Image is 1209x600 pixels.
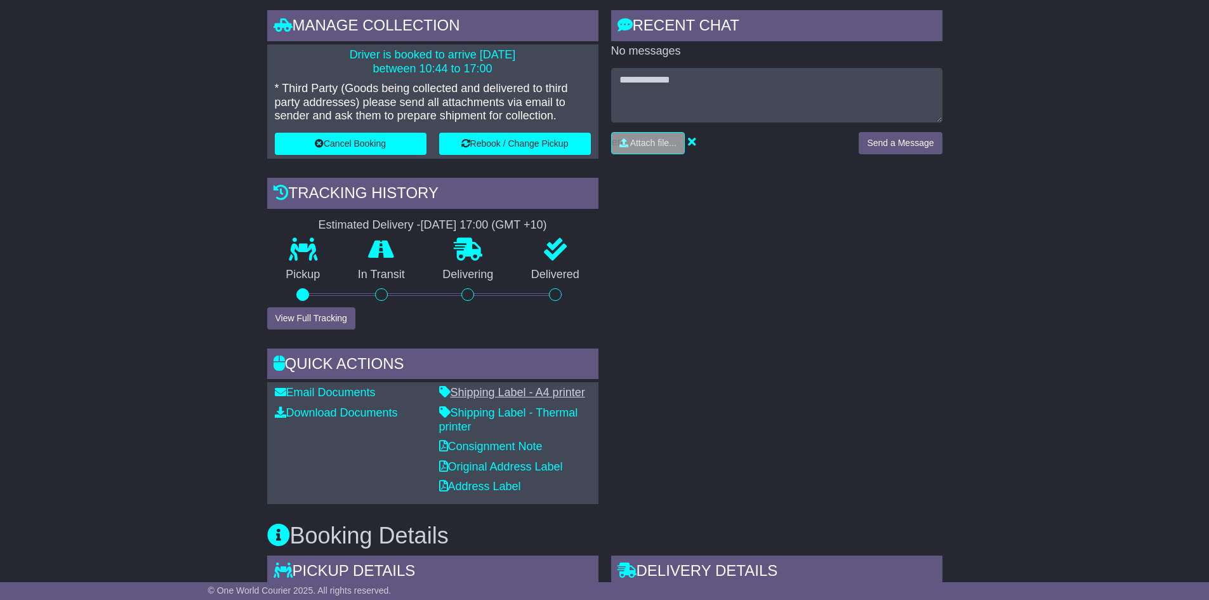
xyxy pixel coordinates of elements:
div: Pickup Details [267,556,598,590]
a: Consignment Note [439,440,543,453]
div: RECENT CHAT [611,10,942,44]
button: Send a Message [859,132,942,154]
div: Delivery Details [611,556,942,590]
div: [DATE] 17:00 (GMT +10) [421,218,547,232]
p: Pickup [267,268,340,282]
div: Tracking history [267,178,598,212]
a: Shipping Label - A4 printer [439,386,585,399]
div: Quick Actions [267,349,598,383]
p: Delivering [424,268,513,282]
a: Original Address Label [439,460,563,473]
a: Download Documents [275,406,398,419]
span: © One World Courier 2025. All rights reserved. [208,585,392,596]
div: Estimated Delivery - [267,218,598,232]
button: Rebook / Change Pickup [439,133,591,155]
button: Cancel Booking [275,133,426,155]
a: Shipping Label - Thermal printer [439,406,578,433]
p: No messages [611,44,942,58]
p: In Transit [339,268,424,282]
a: Email Documents [275,386,376,399]
a: Address Label [439,480,521,493]
p: Driver is booked to arrive [DATE] between 10:44 to 17:00 [275,48,591,76]
div: Manage collection [267,10,598,44]
h3: Booking Details [267,523,942,549]
button: View Full Tracking [267,307,355,330]
p: Delivered [512,268,598,282]
p: * Third Party (Goods being collected and delivered to third party addresses) please send all atta... [275,82,591,123]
